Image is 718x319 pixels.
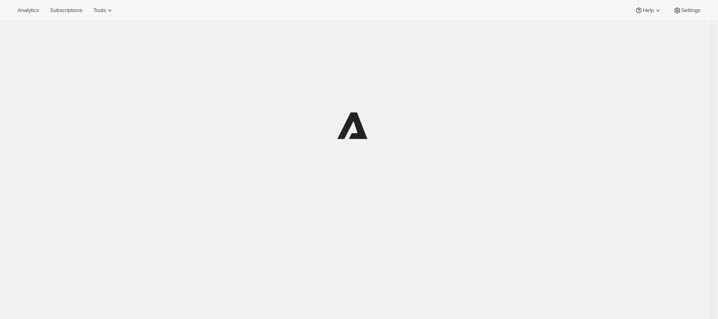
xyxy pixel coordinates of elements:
[93,7,106,14] span: Tools
[13,5,44,16] button: Analytics
[643,7,654,14] span: Help
[45,5,87,16] button: Subscriptions
[18,7,39,14] span: Analytics
[50,7,82,14] span: Subscriptions
[681,7,700,14] span: Settings
[630,5,666,16] button: Help
[668,5,705,16] button: Settings
[88,5,118,16] button: Tools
